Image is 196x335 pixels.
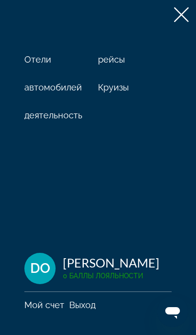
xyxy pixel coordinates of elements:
[63,272,143,280] span: 0 Баллы лояльности
[24,82,82,92] a: автомобилей
[69,299,96,311] button: Выход
[157,296,188,327] iframe: Кнопка запуска окна обмена сообщениями
[24,110,82,120] a: деятельность
[24,54,51,65] a: Отели
[98,82,129,92] a: Круизы
[98,54,125,65] a: рейсы
[63,255,159,270] div: [PERSON_NAME]
[30,261,50,276] span: DO
[24,300,64,310] a: Мой счет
